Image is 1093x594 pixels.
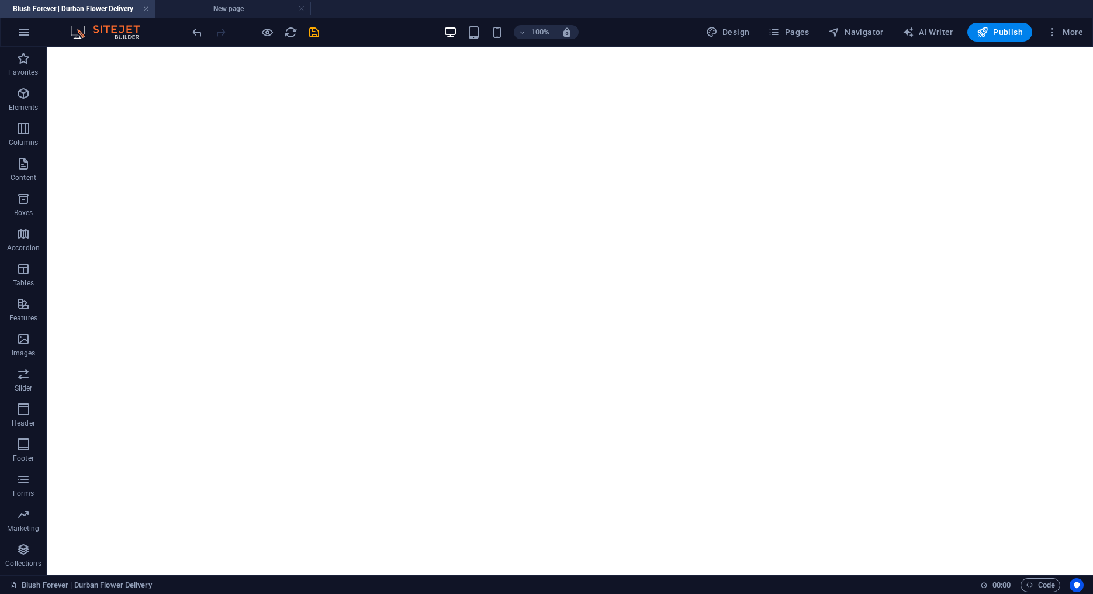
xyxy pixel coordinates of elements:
p: Marketing [7,524,39,533]
span: Code [1026,578,1055,592]
p: Accordion [7,243,40,253]
p: Boxes [14,208,33,217]
span: Pages [768,26,809,38]
p: Favorites [8,68,38,77]
span: AI Writer [902,26,953,38]
button: Navigator [824,23,888,42]
span: Publish [977,26,1023,38]
p: Slider [15,384,33,393]
span: Navigator [828,26,884,38]
p: Features [9,313,37,323]
span: More [1046,26,1083,38]
h6: Session time [980,578,1011,592]
button: Publish [967,23,1032,42]
button: Usercentrics [1070,578,1084,592]
i: On resize automatically adjust zoom level to fit chosen device. [562,27,572,37]
i: Undo: Paste (Ctrl+Z) [191,26,204,39]
p: Header [12,419,35,428]
button: Click here to leave preview mode and continue editing [260,25,274,39]
button: Code [1021,578,1060,592]
p: Tables [13,278,34,288]
button: AI Writer [898,23,958,42]
a: Click to cancel selection. Double-click to open Pages [9,578,152,592]
button: save [307,25,321,39]
p: Forms [13,489,34,498]
p: Columns [9,138,38,147]
img: Editor Logo [67,25,155,39]
span: 00 00 [992,578,1011,592]
button: More [1042,23,1088,42]
button: Design [701,23,755,42]
button: 100% [514,25,555,39]
p: Footer [13,454,34,463]
p: Content [11,173,36,182]
h6: 100% [531,25,550,39]
button: Pages [763,23,814,42]
span: Design [706,26,750,38]
span: : [1001,581,1002,589]
i: Reload page [284,26,298,39]
div: Design (Ctrl+Alt+Y) [701,23,755,42]
button: undo [190,25,204,39]
button: reload [283,25,298,39]
p: Elements [9,103,39,112]
h4: New page [155,2,311,15]
p: Images [12,348,36,358]
p: Collections [5,559,41,568]
i: Save (Ctrl+S) [307,26,321,39]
